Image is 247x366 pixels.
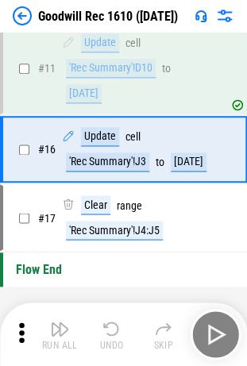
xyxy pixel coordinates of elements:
div: Update [81,33,119,52]
span: # 11 [38,62,56,75]
div: [DATE] [66,84,102,103]
img: Back [13,6,32,25]
img: Settings menu [215,6,234,25]
div: to [156,156,164,168]
div: [DATE] [171,152,206,171]
div: Clear [81,195,110,214]
span: # 17 [38,211,56,224]
div: range [117,199,142,211]
div: 'Rec Summary'!J4:J5 [66,221,163,240]
div: cell [125,37,141,49]
div: Update [81,127,119,146]
div: 'Rec Summary'!D10 [66,59,156,78]
div: Goodwill Rec 1610 ([DATE]) [38,9,178,24]
div: 'Rec Summary'!J3 [66,152,149,171]
img: Support [195,10,207,22]
span: # 16 [38,143,56,156]
div: cell [125,131,141,143]
div: to [162,63,171,75]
